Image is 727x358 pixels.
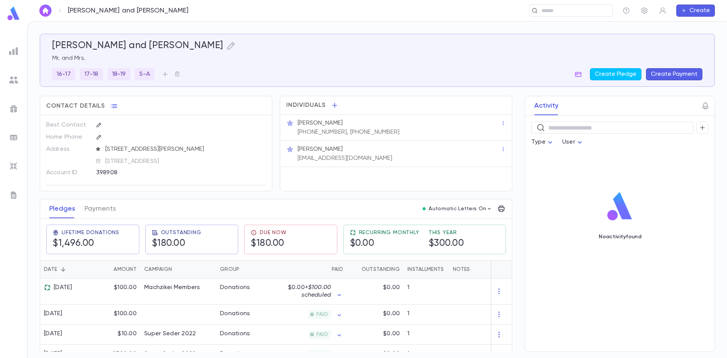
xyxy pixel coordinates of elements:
span: Contact Details [46,102,105,110]
img: batches_grey.339ca447c9d9533ef1741baa751efc33.svg [9,133,18,142]
span: Outstanding [161,230,201,236]
div: $100.00 [91,305,140,325]
p: Address [46,143,90,155]
button: Create Payment [646,68,702,80]
div: Group [220,260,239,278]
div: [DATE] [44,284,72,291]
button: Activity [534,96,559,115]
span: [STREET_ADDRESS][PERSON_NAME] [102,145,267,153]
p: Home Phone [46,131,90,143]
p: Mr. and Mrs. [52,55,702,62]
button: Sort [57,263,69,275]
span: Recurring Monthly [359,230,420,236]
p: [PERSON_NAME] and [PERSON_NAME] [68,6,189,15]
div: [DATE] [44,350,62,358]
p: No activity found [599,234,641,240]
div: Donations [220,284,250,291]
p: $0.00 [383,310,400,317]
span: [STREET_ADDRESS] [102,158,267,165]
div: 1 [404,305,449,325]
p: $0.00 [383,284,400,291]
img: campaigns_grey.99e729a5f7ee94e3726e6486bddda8f1.svg [9,104,18,113]
div: Campaign [144,260,172,278]
span: Lifetime Donations [62,230,119,236]
div: 18-19 [108,68,131,80]
div: Donations [220,350,250,358]
div: Outstanding [362,260,400,278]
div: Paid [332,260,343,278]
div: Paid [273,260,347,278]
div: $100.00 [91,278,140,305]
div: Group [216,260,273,278]
div: Amount [91,260,140,278]
button: Pledges [49,199,75,218]
div: S-A [135,68,154,80]
h5: $180.00 [251,238,284,249]
div: 16-17 [52,68,75,80]
h5: [PERSON_NAME] and [PERSON_NAME] [52,40,223,52]
p: [PERSON_NAME] [298,119,343,127]
p: $0.00 [277,284,331,299]
div: Installments [407,260,444,278]
span: Individuals [286,102,326,109]
div: Amount [114,260,137,278]
span: + $100.00 scheduled [301,285,331,298]
div: [DATE] [44,330,62,338]
p: [PERSON_NAME] [298,145,343,153]
span: User [562,139,575,145]
img: logo [604,191,635,222]
div: 1 [404,325,449,345]
div: Donations [220,310,250,317]
div: [DATE] [44,310,62,317]
img: logo [6,6,21,21]
img: students_grey.60c7aba0da46da39d6d829b817ac14fc.svg [9,75,18,84]
span: Type [531,139,546,145]
button: Automatic Letters On [420,203,495,214]
p: S-A [139,70,150,78]
span: PAID [313,331,331,338]
img: letters_grey.7941b92b52307dd3b8a917253454ce1c.svg [9,191,18,200]
div: Date [44,260,57,278]
div: Installments [404,260,449,278]
div: 398908 [96,167,228,178]
button: Create Pledge [590,68,641,80]
h5: $0.00 [350,238,374,249]
p: Best Contact [46,119,90,131]
div: Outstanding [347,260,404,278]
div: Date [40,260,91,278]
div: Type [531,135,555,150]
p: $0.00 [383,330,400,338]
div: Notes [453,260,470,278]
div: 1 [404,278,449,305]
button: Payments [84,199,116,218]
div: Campaign [140,260,216,278]
img: home_white.a664292cf8c1dea59945f0da9f25487c.svg [41,8,50,14]
span: PAID [313,311,331,317]
h5: $300.00 [429,238,464,249]
span: Due Now [260,230,287,236]
p: 17-18 [84,70,98,78]
p: $0.00 [383,350,400,358]
p: Automatic Letters On [429,206,486,212]
div: 17-18 [80,68,103,80]
h5: $180.00 [152,238,186,249]
img: reports_grey.c525e4749d1bce6a11f5fe2a8de1b229.svg [9,47,18,56]
p: 16-17 [57,70,71,78]
p: 18-19 [112,70,126,78]
div: Notes [449,260,544,278]
h5: $1,496.00 [53,238,94,249]
div: Donations [220,330,250,338]
div: User [562,135,584,150]
div: $10.00 [91,325,140,345]
span: This Year [429,230,457,236]
img: imports_grey.530a8a0e642e233f2baf0ef88e8c9fcb.svg [9,162,18,171]
button: Create [676,5,715,17]
p: Account ID [46,167,90,179]
div: Super Seder 2022 [144,330,196,338]
p: [PHONE_NUMBER], [PHONE_NUMBER] [298,128,399,136]
div: Super Seder 2022 [144,350,196,358]
div: Machzikei Members [144,284,200,291]
p: [EMAIL_ADDRESS][DOMAIN_NAME] [298,155,392,162]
